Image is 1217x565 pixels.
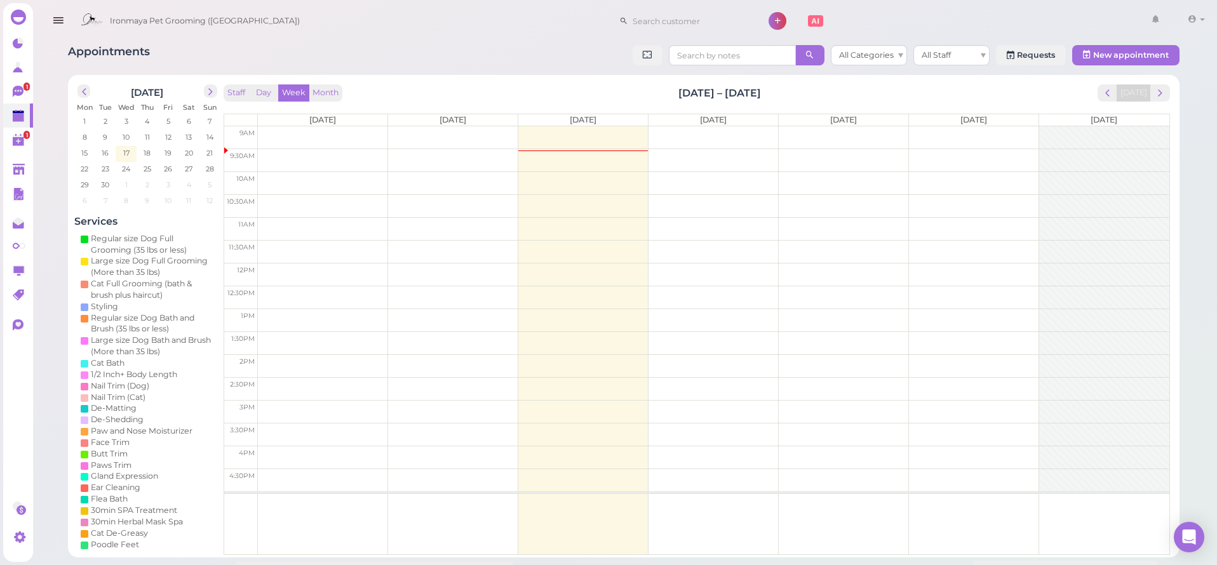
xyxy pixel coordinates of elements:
span: 27 [184,163,194,175]
span: 21 [206,147,215,159]
h2: [DATE] – [DATE] [679,86,762,100]
span: 9:30am [230,152,255,160]
span: 4pm [239,449,255,457]
div: Regular size Dog Bath and Brush (35 lbs or less) [91,312,214,335]
span: 1 [24,83,30,91]
button: Day [248,84,279,102]
span: [DATE] [830,115,857,124]
div: Flea Bath [91,493,128,505]
input: Search customer [628,11,751,31]
span: 18 [142,147,152,159]
a: 1 [3,79,33,103]
span: 2pm [239,357,255,366]
div: 30min SPA Treatment [91,505,177,516]
span: 3 [165,179,171,190]
input: Search by notes [669,45,796,65]
div: Regular size Dog Full Grooming (35 lbs or less) [91,233,214,256]
span: 7 [102,195,109,206]
span: 23 [100,163,111,175]
span: 3 [123,116,130,127]
span: 3:30pm [230,426,255,434]
span: All Staff [922,50,951,60]
span: Sat [183,103,195,112]
span: 1 [24,131,30,139]
span: 14 [205,131,215,143]
span: 10 [163,195,173,206]
span: 12:30pm [227,289,255,297]
span: 8 [81,131,88,143]
div: Gland Expression [91,470,158,482]
span: 2:30pm [230,380,255,389]
div: Paws Trim [91,460,131,471]
span: [DATE] [960,115,987,124]
span: New appointment [1093,50,1169,60]
button: Month [309,84,342,102]
span: 26 [163,163,173,175]
div: Cat Bath [91,357,124,369]
span: All Categories [839,50,894,60]
span: 22 [79,163,90,175]
span: 6 [81,195,88,206]
span: Ironmaya Pet Grooming ([GEOGRAPHIC_DATA]) [110,3,300,39]
div: Large size Dog Full Grooming (More than 35 lbs) [91,255,214,278]
span: 11am [238,220,255,229]
button: Week [278,84,309,102]
span: 8 [123,195,130,206]
button: prev [77,84,91,98]
button: Staff [224,84,249,102]
div: Large size Dog Bath and Brush (More than 35 lbs) [91,335,214,357]
span: 29 [79,179,90,190]
span: 24 [121,163,132,175]
span: 12 [206,195,215,206]
span: [DATE] [309,115,336,124]
button: New appointment [1072,45,1180,65]
span: 13 [185,131,194,143]
div: Nail Trim (Dog) [91,380,149,392]
span: 15 [80,147,89,159]
span: 11 [185,195,193,206]
div: Face Trim [91,437,130,448]
span: 28 [205,163,215,175]
span: 1pm [241,312,255,320]
span: [DATE] [1091,115,1118,124]
div: Cat Full Grooming (bath & brush plus haircut) [91,278,214,301]
span: Sun [203,103,217,112]
div: Poodle Feet [91,539,139,550]
span: Thu [141,103,154,112]
span: Mon [77,103,93,112]
span: 3pm [239,403,255,411]
button: next [1150,84,1170,102]
button: prev [1098,84,1118,102]
span: 4 [185,179,192,190]
div: 1/2 Inch+ Body Length [91,369,177,380]
span: 25 [142,163,152,175]
span: 5 [165,116,171,127]
span: 9 [102,131,109,143]
a: Requests [996,45,1066,65]
span: 16 [101,147,111,159]
span: Appointments [68,44,150,58]
span: 2 [102,116,109,127]
div: Ear Cleaning [91,482,140,493]
span: 20 [184,147,194,159]
div: Nail Trim (Cat) [91,392,145,403]
div: Open Intercom Messenger [1174,522,1204,552]
span: Tue [99,103,112,112]
span: 4 [144,116,151,127]
span: 1 [82,116,87,127]
h2: [DATE] [131,84,164,98]
div: Butt Trim [91,448,128,460]
span: 4:30pm [229,472,255,480]
h4: Services [74,215,220,227]
button: next [204,84,217,98]
span: 10 [122,131,131,143]
a: 1 [3,128,33,152]
span: 1:30pm [231,335,255,343]
div: 30min Herbal Mask Spa [91,516,183,528]
span: 10:30am [227,197,255,206]
div: Styling [91,301,118,312]
span: 7 [207,116,213,127]
span: 11 [144,131,151,143]
div: Cat De-Greasy [91,528,148,539]
span: [DATE] [700,115,727,124]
